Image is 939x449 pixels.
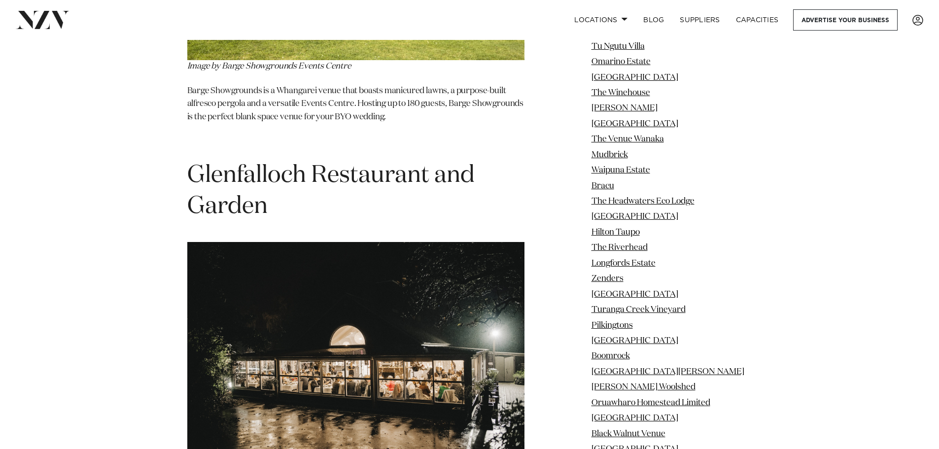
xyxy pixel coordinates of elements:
[591,197,695,206] a: The Headwaters Eco Lodge
[187,85,524,124] p: Barge Showgrounds is a Whangarei venue that boasts manicured lawns, a purpose-built alfresco perg...
[591,212,678,221] a: [GEOGRAPHIC_DATA]
[591,104,658,112] a: [PERSON_NAME]
[591,352,630,360] a: Boomrock
[591,135,664,143] a: The Venue Wanaka
[591,259,656,268] a: Longfords Estate
[591,414,678,422] a: [GEOGRAPHIC_DATA]
[591,58,651,66] a: Omarino Estate
[187,62,351,70] span: Image by Barge Showgrounds Events Centre
[591,151,628,159] a: Mudbrick
[187,164,475,218] span: Glenfalloch Restaurant and Garden
[566,9,635,31] a: Locations
[591,321,633,330] a: Pilkingtons
[591,182,614,190] a: Bracu
[591,290,678,299] a: [GEOGRAPHIC_DATA]
[591,306,686,314] a: Turanga Creek Vineyard
[591,228,640,237] a: Hilton Taupo
[591,275,624,283] a: Zenders
[591,73,678,82] a: [GEOGRAPHIC_DATA]
[635,9,672,31] a: BLOG
[591,166,650,174] a: Waipuna Estate
[591,120,678,128] a: [GEOGRAPHIC_DATA]
[591,399,710,407] a: Oruawharo Homestead Limited
[793,9,898,31] a: Advertise your business
[591,42,645,51] a: Tu Ngutu Villa
[591,383,696,391] a: [PERSON_NAME] Woolshed
[591,368,744,376] a: [GEOGRAPHIC_DATA][PERSON_NAME]
[672,9,728,31] a: SUPPLIERS
[591,337,678,345] a: [GEOGRAPHIC_DATA]
[591,243,648,252] a: The Riverhead
[16,11,70,29] img: nzv-logo.png
[728,9,787,31] a: Capacities
[591,430,665,438] a: Black Walnut Venue
[591,89,650,97] a: The Winehouse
